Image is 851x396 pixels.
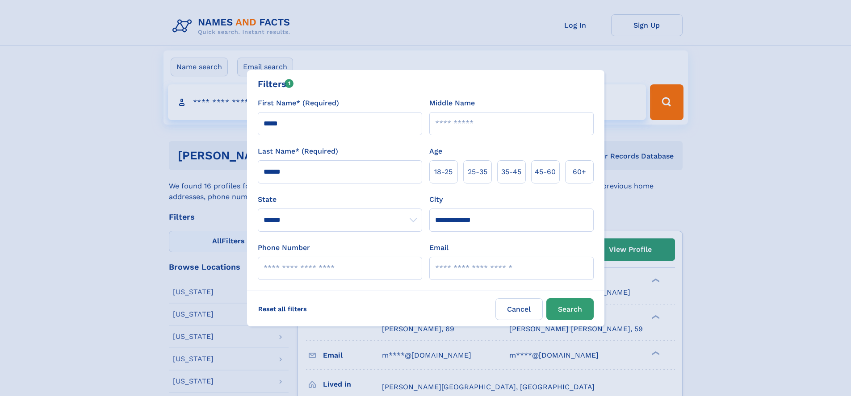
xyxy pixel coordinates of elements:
[258,194,422,205] label: State
[573,167,586,177] span: 60+
[258,242,310,253] label: Phone Number
[429,98,475,108] label: Middle Name
[434,167,453,177] span: 18‑25
[495,298,543,320] label: Cancel
[429,194,443,205] label: City
[546,298,594,320] button: Search
[468,167,487,177] span: 25‑35
[501,167,521,177] span: 35‑45
[252,298,313,320] label: Reset all filters
[429,146,442,157] label: Age
[258,98,339,108] label: First Name* (Required)
[258,77,294,91] div: Filters
[258,146,338,157] label: Last Name* (Required)
[429,242,449,253] label: Email
[535,167,556,177] span: 45‑60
